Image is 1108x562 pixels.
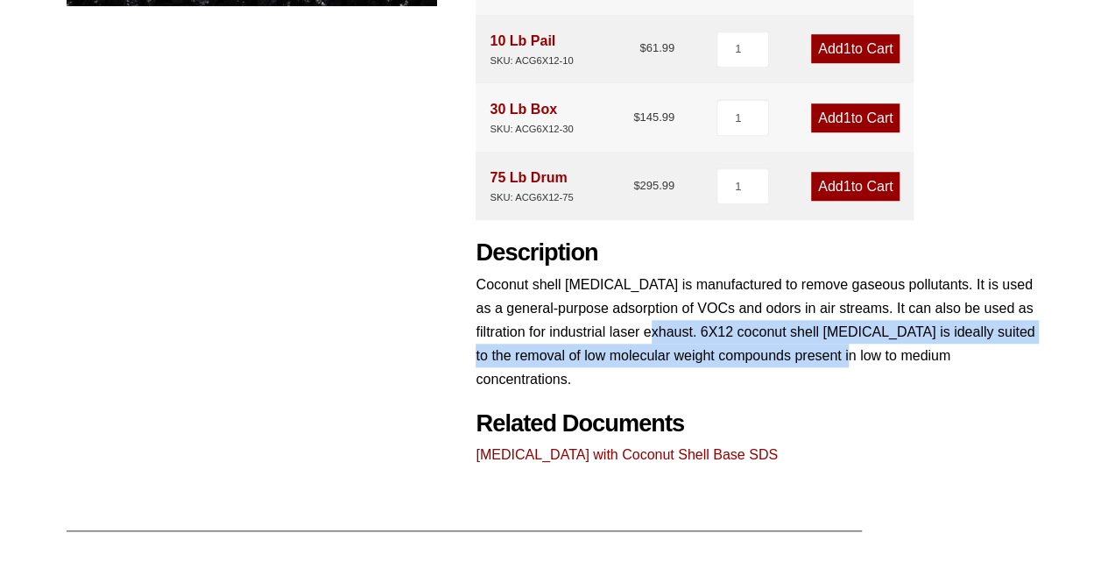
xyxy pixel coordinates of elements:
[843,41,851,56] span: 1
[639,41,646,54] span: $
[490,53,573,69] div: SKU: ACG6X12-10
[476,238,1041,267] h2: Description
[633,110,674,124] bdi: 145.99
[633,179,674,192] bdi: 295.99
[843,179,851,194] span: 1
[843,110,851,125] span: 1
[811,103,900,132] a: Add1to Cart
[811,34,900,63] a: Add1to Cart
[633,179,639,192] span: $
[490,166,573,206] div: 75 Lb Drum
[633,110,639,124] span: $
[811,172,900,201] a: Add1to Cart
[490,97,573,138] div: 30 Lb Box
[490,189,573,206] div: SKU: ACG6X12-75
[490,121,573,138] div: SKU: ACG6X12-30
[476,447,777,462] a: [MEDICAL_DATA] with Coconut Shell Base SDS
[639,41,674,54] bdi: 61.99
[490,29,573,69] div: 10 Lb Pail
[476,273,1041,392] p: Coconut shell [MEDICAL_DATA] is manufactured to remove gaseous pollutants. It is used as a genera...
